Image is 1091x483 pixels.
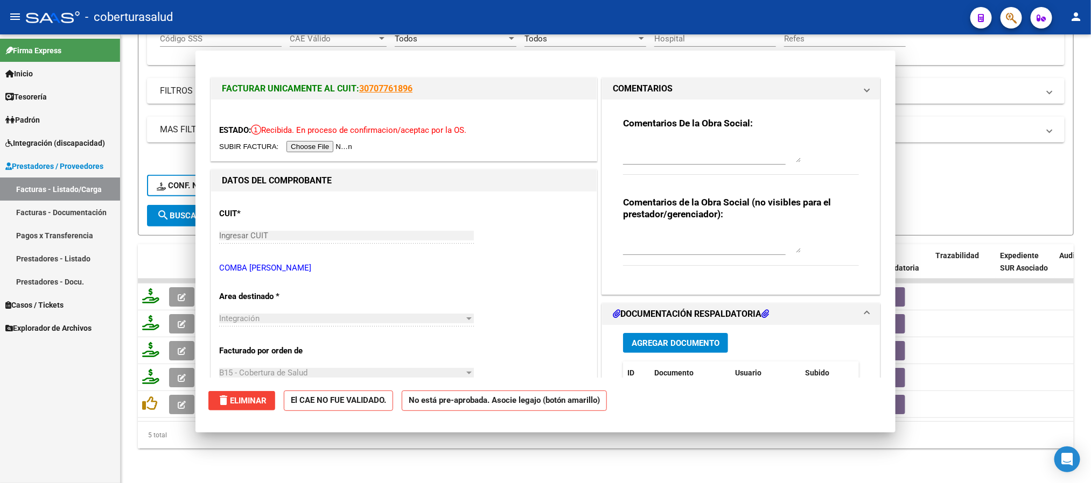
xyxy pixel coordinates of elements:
a: 30707761896 [359,83,412,94]
mat-expansion-panel-header: DOCUMENTACIÓN RESPALDATORIA [602,303,880,325]
span: Prestadores / Proveedores [5,160,103,172]
mat-expansion-panel-header: COMENTARIOS [602,78,880,100]
mat-panel-title: MAS FILTROS [160,124,1039,136]
span: Buscar Comprobante [157,211,263,221]
span: Todos [524,34,547,44]
span: FACTURAR UNICAMENTE AL CUIT: [222,83,359,94]
span: Explorador de Archivos [5,322,92,334]
button: Eliminar [208,391,275,410]
datatable-header-cell: Subido [801,361,855,385]
div: COMENTARIOS [602,100,880,294]
strong: El CAE NO FUE VALIDADO. [284,390,393,411]
span: CAE Válido [290,34,377,44]
datatable-header-cell: Expediente SUR Asociado [996,244,1055,292]
span: ID [627,368,634,377]
datatable-header-cell: Documento [650,361,731,385]
mat-panel-title: FILTROS DE INTEGRACION [160,85,1039,97]
h1: COMENTARIOS [613,82,673,95]
span: Todos [395,34,417,44]
span: Firma Express [5,45,61,56]
div: Open Intercom Messenger [1054,446,1080,472]
p: Area destinado * [219,290,330,303]
span: Documento [654,368,694,377]
span: Integración (discapacidad) [5,137,105,149]
strong: Comentarios De la Obra Social: [623,118,753,129]
mat-icon: menu [9,10,22,23]
h1: DOCUMENTACIÓN RESPALDATORIA [613,308,769,321]
datatable-header-cell: Usuario [731,361,801,385]
span: Trazabilidad [935,251,979,260]
p: COMBA [PERSON_NAME] [219,262,589,274]
span: B15 - Cobertura de Salud [219,368,307,378]
p: CUIT [219,208,330,220]
span: Eliminar [217,396,267,406]
span: Expediente SUR Asociado [1000,251,1048,272]
span: Usuario [735,368,761,377]
span: Integración [219,314,260,323]
span: Padrón [5,114,40,126]
p: Facturado por orden de [219,345,330,357]
mat-icon: person [1069,10,1082,23]
span: - coberturasalud [85,5,173,29]
datatable-header-cell: Doc Respaldatoria [866,244,931,292]
span: ESTADO: [219,125,251,135]
strong: No está pre-aprobada. Asocie legajo (botón amarillo) [402,390,607,411]
span: Recibida. En proceso de confirmacion/aceptac por la OS. [251,125,466,135]
datatable-header-cell: ID [623,361,650,385]
span: Subido [805,368,829,377]
span: Conf. no pedidas [157,181,239,190]
span: Inicio [5,68,33,80]
strong: Comentarios de la Obra Social (no visibles para el prestador/gerenciador): [623,197,831,219]
h4: - filtros rápidos Integración - [147,154,1065,166]
mat-icon: search [157,209,170,222]
button: Agregar Documento [623,333,728,353]
span: Auditoria [1059,251,1091,260]
strong: DATOS DEL COMPROBANTE [222,175,332,186]
span: Tesorería [5,91,47,103]
mat-icon: delete [217,394,230,407]
span: Casos / Tickets [5,299,64,311]
span: Agregar Documento [632,338,719,348]
datatable-header-cell: Trazabilidad [931,244,996,292]
div: 5 total [138,422,1074,449]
